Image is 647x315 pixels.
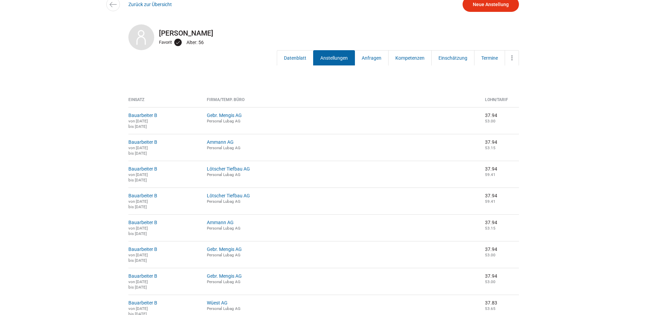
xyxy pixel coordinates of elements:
[207,247,242,252] a: Gebr. Mengis AG
[485,247,497,252] nobr: 37.94
[207,220,234,225] a: Ammann AG
[207,193,250,198] a: Lötscher Tiefbau AG
[485,172,496,177] small: 59.41
[207,273,242,279] a: Gebr. Mengis AG
[186,38,205,47] div: Alter: 56
[207,166,250,172] a: Lötscher Tiefbau AG
[207,306,240,311] small: Personal Lubag AG
[355,50,389,65] a: Anfragen
[207,226,240,231] small: Personal Lubag AG
[128,273,157,279] a: Bauarbeiter B
[128,113,157,118] a: Bauarbeiter B
[207,199,240,204] small: Personal Lubag AG
[128,172,148,182] small: von [DATE] bis [DATE]
[128,145,148,156] small: von [DATE] bis [DATE]
[128,300,157,306] a: Bauarbeiter B
[207,300,228,306] a: Wüest AG
[128,253,148,263] small: von [DATE] bis [DATE]
[207,253,240,257] small: Personal Lubag AG
[485,119,496,123] small: 53.00
[485,139,497,145] nobr: 37.94
[128,119,148,129] small: von [DATE] bis [DATE]
[128,97,202,107] th: Einsatz
[128,247,157,252] a: Bauarbeiter B
[485,306,496,311] small: 53.65
[485,253,496,257] small: 53.00
[128,29,519,37] h2: [PERSON_NAME]
[207,145,240,150] small: Personal Lubag AG
[485,279,496,284] small: 53.00
[485,226,496,231] small: 53.15
[485,113,497,118] nobr: 37.94
[388,50,432,65] a: Kompetenzen
[485,145,496,150] small: 53.15
[128,199,148,209] small: von [DATE] bis [DATE]
[128,2,172,7] a: Zurück zur Übersicht
[128,220,157,225] a: Bauarbeiter B
[485,300,497,306] nobr: 37.83
[485,166,497,172] nobr: 37.94
[485,273,497,279] nobr: 37.94
[128,279,148,290] small: von [DATE] bis [DATE]
[207,172,240,177] small: Personal Lubag AG
[202,97,480,107] th: Firma/Temp. Büro
[485,199,496,204] small: 59.41
[207,139,234,145] a: Ammann AG
[128,166,157,172] a: Bauarbeiter B
[431,50,474,65] a: Einschätzung
[207,279,240,284] small: Personal Lubag AG
[480,97,519,107] th: Lohn/Tarif
[128,226,148,236] small: von [DATE] bis [DATE]
[207,119,240,123] small: Personal Lubag AG
[474,50,505,65] a: Termine
[128,193,157,198] a: Bauarbeiter B
[277,50,313,65] a: Datenblatt
[313,50,355,65] a: Anstellungen
[207,113,242,118] a: Gebr. Mengis AG
[485,220,497,225] nobr: 37.94
[128,139,157,145] a: Bauarbeiter B
[485,193,497,198] nobr: 37.94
